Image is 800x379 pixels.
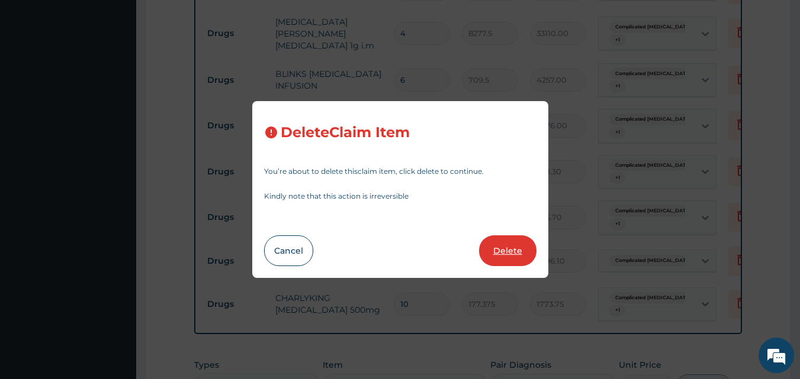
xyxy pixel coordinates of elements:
[69,114,163,234] span: We're online!
[479,235,536,266] button: Delete
[194,6,223,34] div: Minimize live chat window
[264,235,313,266] button: Cancel
[264,168,536,175] p: You’re about to delete this claim item , click delete to continue.
[264,193,536,200] p: Kindly note that this action is irreversible
[281,125,410,141] h3: Delete Claim Item
[62,66,199,82] div: Chat with us now
[22,59,48,89] img: d_794563401_company_1708531726252_794563401
[6,253,226,294] textarea: Type your message and hit 'Enter'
